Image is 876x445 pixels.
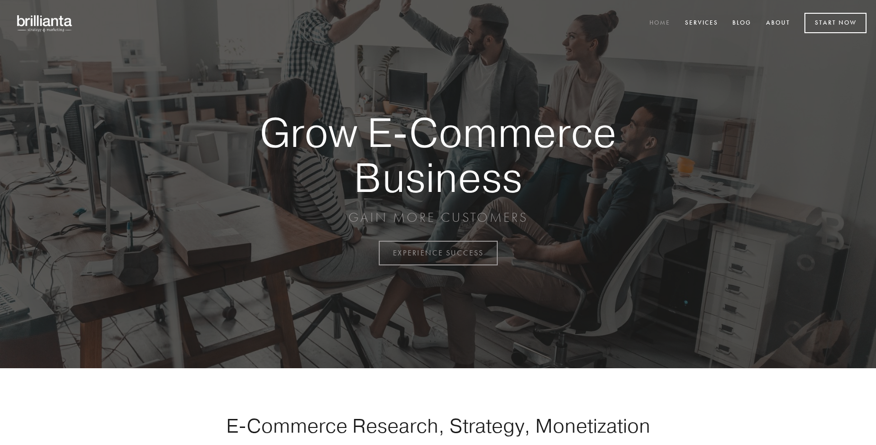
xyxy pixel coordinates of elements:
a: Services [679,16,724,31]
a: Blog [726,16,757,31]
a: Start Now [804,13,867,33]
a: Home [643,16,676,31]
a: About [760,16,796,31]
h1: E-Commerce Research, Strategy, Monetization [196,414,680,437]
a: EXPERIENCE SUCCESS [379,241,498,265]
img: brillianta - research, strategy, marketing [9,9,81,37]
strong: Grow E-Commerce Business [227,110,649,200]
p: GAIN MORE CUSTOMERS [227,209,649,226]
